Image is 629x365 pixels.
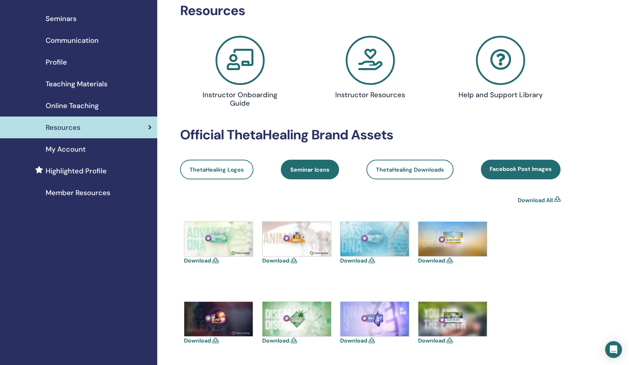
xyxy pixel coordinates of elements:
span: Highlighted Profile [46,166,107,176]
span: ThetaHealing Logos [190,166,244,173]
span: Communication [46,35,99,46]
span: My Account [46,144,86,154]
a: ThetaHealing Downloads [366,160,453,179]
a: Download [184,337,211,344]
a: Download [418,257,445,264]
span: ThetaHealing Downloads [376,166,444,173]
span: Facebook Post Images [490,165,552,173]
a: Download [340,257,367,264]
a: Download All [518,196,553,205]
a: Instructor Onboarding Guide [179,36,301,110]
span: Member Resources [46,187,110,198]
span: Seminar Icons [290,166,330,173]
a: Download [184,257,211,264]
img: basic-dna.jpg [340,222,409,256]
h2: Resources [180,3,561,19]
h4: Instructor Onboarding Guide [197,91,283,107]
img: animals.jpg [263,222,331,256]
img: earth.jpg [418,302,487,336]
a: Help and Support Library [440,36,562,102]
img: disease.jpg [263,302,331,336]
img: dig-deeper.jpg [184,302,253,336]
a: ThetaHealing Logos [180,160,253,179]
span: Resources [46,122,80,133]
img: advanced.jpg [184,222,253,256]
a: Download [262,337,289,344]
a: Download [418,337,445,344]
h4: Instructor Resources [327,91,413,99]
a: Download [262,257,289,264]
a: Download [340,337,367,344]
span: Profile [46,57,67,67]
span: Online Teaching [46,100,99,111]
img: dna-3.jpg [340,302,409,336]
a: Instructor Resources [309,36,431,102]
div: Open Intercom Messenger [605,341,622,358]
a: Seminar Icons [281,160,339,179]
span: Teaching Materials [46,79,107,89]
a: Facebook Post Images [481,160,561,179]
span: Seminars [46,13,77,24]
h4: Help and Support Library [458,91,543,99]
h2: Official ThetaHealing Brand Assets [180,127,561,143]
img: creator.jpg [418,222,487,256]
